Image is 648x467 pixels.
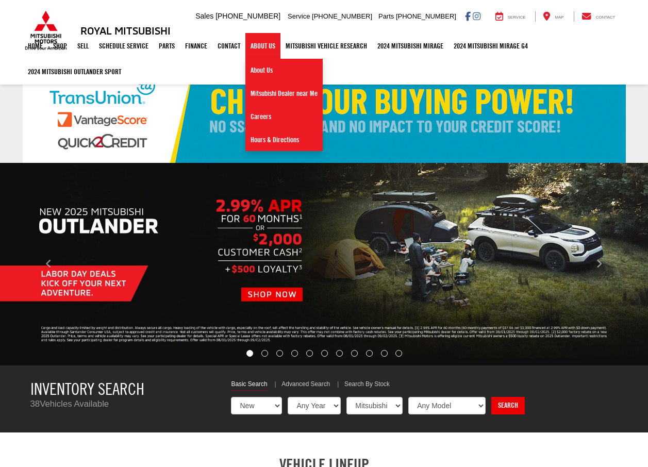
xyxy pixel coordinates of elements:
a: Contact [574,11,623,22]
li: Go to slide number 3. [276,350,283,357]
a: Search By Stock [344,380,390,390]
a: Parts: Opens in a new tab [154,33,180,59]
li: Go to slide number 4. [291,350,298,357]
a: Finance [180,33,212,59]
a: Hours & Directions [245,128,323,151]
li: Go to slide number 10. [381,350,388,357]
a: About Us [245,33,280,59]
button: Click to view next picture. [551,184,648,345]
li: Go to slide number 5. [306,350,313,357]
a: Careers [245,105,323,128]
select: Choose Vehicle Condition from the dropdown [231,397,282,414]
img: Mitsubishi [23,10,69,51]
a: 2024 Mitsubishi Mirage G4 [448,33,533,59]
a: Mitsubishi Dealer near Me [245,82,323,105]
span: [PHONE_NUMBER] [396,12,456,20]
span: Service [288,12,310,20]
a: 2024 Mitsubishi Outlander SPORT [23,59,126,85]
a: About Us [245,59,323,82]
li: Go to slide number 6. [321,350,328,357]
select: Choose Year from the dropdown [288,397,341,414]
h3: Inventory Search [30,380,216,398]
span: [PHONE_NUMBER] [312,12,372,20]
a: Facebook: Click to visit our Facebook page [465,12,471,20]
a: Basic Search [231,380,267,391]
a: Map [535,11,571,22]
a: Search [491,397,525,414]
img: Check Your Buying Power [23,60,626,163]
li: Go to slide number 8. [351,350,358,357]
a: Sell [72,33,94,59]
li: Go to slide number 9. [366,350,373,357]
li: Go to slide number 2. [261,350,268,357]
span: [PHONE_NUMBER] [215,12,280,20]
a: Advanced Search [281,380,330,390]
li: Go to slide number 11. [395,350,402,357]
select: Choose Make from the dropdown [346,397,403,414]
span: 38 [30,399,40,409]
a: Shop [48,33,72,59]
span: Sales [195,12,213,20]
span: Contact [595,15,615,20]
a: Mitsubishi Vehicle Research [280,33,372,59]
span: Parts [378,12,394,20]
a: Contact [212,33,245,59]
select: Choose Model from the dropdown [408,397,486,414]
h3: Royal Mitsubishi [80,25,171,36]
li: Go to slide number 7. [336,350,343,357]
li: Go to slide number 1. [246,350,253,357]
p: Vehicles Available [30,398,216,410]
a: Home [23,33,48,59]
span: Service [508,15,526,20]
a: Service [488,11,534,22]
a: Schedule Service: Opens in a new tab [94,33,154,59]
span: Map [555,15,563,20]
a: Instagram: Click to visit our Instagram page [473,12,480,20]
a: 2024 Mitsubishi Mirage [372,33,448,59]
